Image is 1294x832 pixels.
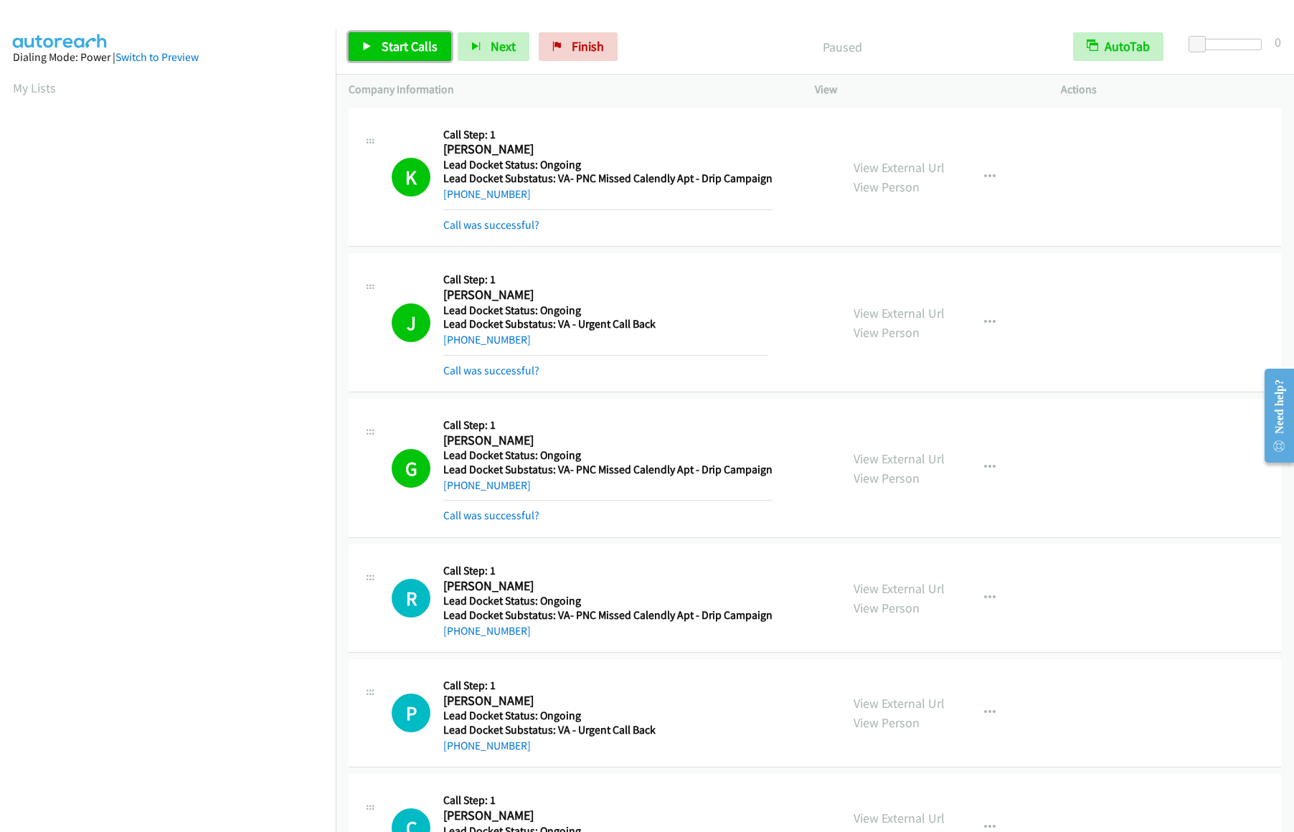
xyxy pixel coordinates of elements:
[854,470,920,486] a: View Person
[458,32,529,61] button: Next
[443,333,531,346] a: [PHONE_NUMBER]
[854,810,945,826] a: View External Url
[443,463,773,477] h5: Lead Docket Substatus: VA- PNC Missed Calendly Apt - Drip Campaign
[392,579,430,618] div: The call is yet to be attempted
[13,110,336,792] iframe: Dialpad
[443,594,773,608] h5: Lead Docket Status: Ongoing
[443,418,773,432] h5: Call Step: 1
[443,709,656,723] h5: Lead Docket Status: Ongoing
[392,694,430,732] div: The call is yet to be attempted
[392,303,430,342] h1: J
[854,159,945,176] a: View External Url
[815,81,1035,98] p: View
[491,38,516,55] span: Next
[1252,359,1294,473] iframe: Resource Center
[392,579,430,618] h1: R
[13,80,56,96] a: My Lists
[443,578,768,595] h2: [PERSON_NAME]
[443,158,773,172] h5: Lead Docket Status: Ongoing
[443,624,531,638] a: [PHONE_NUMBER]
[443,171,773,186] h5: Lead Docket Substatus: VA- PNC Missed Calendly Apt - Drip Campaign
[854,450,945,467] a: View External Url
[854,600,920,616] a: View Person
[854,324,920,341] a: View Person
[443,793,666,808] h5: Call Step: 1
[443,808,666,824] h2: [PERSON_NAME]
[1275,32,1281,52] div: 0
[572,38,604,55] span: Finish
[854,305,945,321] a: View External Url
[443,364,539,377] a: Call was successful?
[443,564,773,578] h5: Call Step: 1
[854,695,945,712] a: View External Url
[443,693,656,709] h2: [PERSON_NAME]
[637,37,1047,57] p: Paused
[13,49,323,66] div: Dialing Mode: Power |
[854,714,920,731] a: View Person
[443,608,773,623] h5: Lead Docket Substatus: VA- PNC Missed Calendly Apt - Drip Campaign
[443,141,768,158] h2: [PERSON_NAME]
[115,50,199,64] a: Switch to Preview
[443,509,539,522] a: Call was successful?
[443,723,656,737] h5: Lead Docket Substatus: VA - Urgent Call Back
[1061,81,1281,98] p: Actions
[443,317,768,331] h5: Lead Docket Substatus: VA - Urgent Call Back
[854,580,945,597] a: View External Url
[443,287,768,303] h2: [PERSON_NAME]
[392,694,430,732] h1: P
[443,303,768,318] h5: Lead Docket Status: Ongoing
[1073,32,1163,61] button: AutoTab
[443,679,656,693] h5: Call Step: 1
[443,739,531,752] a: [PHONE_NUMBER]
[382,38,438,55] span: Start Calls
[392,449,430,488] h1: G
[392,158,430,197] h1: K
[443,187,531,201] a: [PHONE_NUMBER]
[539,32,618,61] a: Finish
[349,32,451,61] a: Start Calls
[854,179,920,195] a: View Person
[443,432,768,449] h2: [PERSON_NAME]
[349,81,789,98] p: Company Information
[443,478,531,492] a: [PHONE_NUMBER]
[443,128,773,142] h5: Call Step: 1
[443,218,539,232] a: Call was successful?
[443,273,768,287] h5: Call Step: 1
[443,448,773,463] h5: Lead Docket Status: Ongoing
[1196,39,1262,50] div: Delay between calls (in seconds)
